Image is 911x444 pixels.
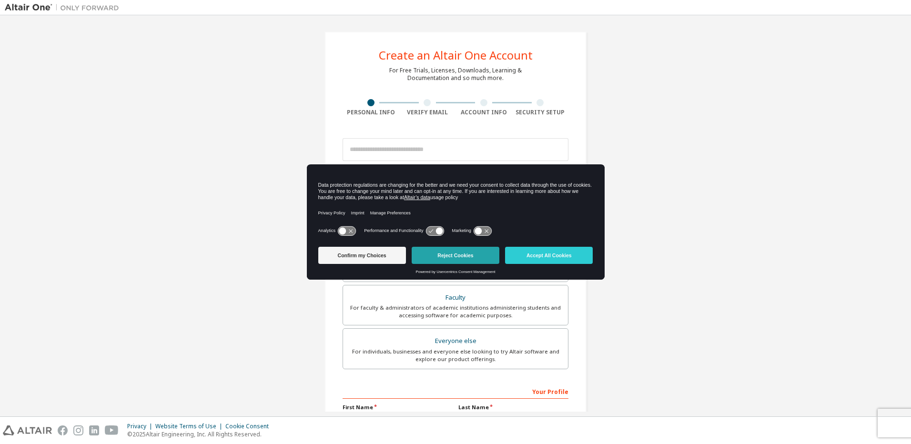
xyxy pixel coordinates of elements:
div: Cookie Consent [225,423,274,430]
div: Account Info [455,109,512,116]
label: First Name [343,404,453,411]
div: Faculty [349,291,562,304]
div: Create an Altair One Account [379,50,533,61]
div: Verify Email [399,109,456,116]
div: Personal Info [343,109,399,116]
div: For Free Trials, Licenses, Downloads, Learning & Documentation and so much more. [389,67,522,82]
img: facebook.svg [58,425,68,435]
label: Last Name [458,404,568,411]
p: © 2025 Altair Engineering, Inc. All Rights Reserved. [127,430,274,438]
div: Privacy [127,423,155,430]
div: Everyone else [349,334,562,348]
img: altair_logo.svg [3,425,52,435]
div: Your Profile [343,383,568,399]
div: For faculty & administrators of academic institutions administering students and accessing softwa... [349,304,562,319]
div: Website Terms of Use [155,423,225,430]
img: youtube.svg [105,425,119,435]
img: linkedin.svg [89,425,99,435]
img: instagram.svg [73,425,83,435]
div: Security Setup [512,109,569,116]
div: For individuals, businesses and everyone else looking to try Altair software and explore our prod... [349,348,562,363]
img: Altair One [5,3,124,12]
